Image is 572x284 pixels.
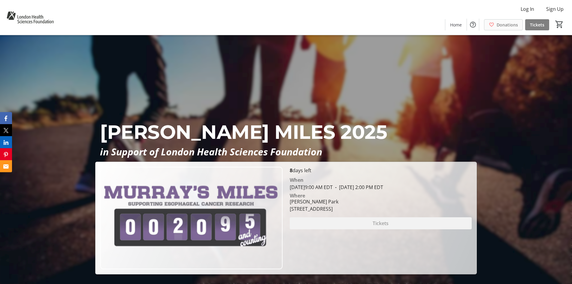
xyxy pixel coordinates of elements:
div: [STREET_ADDRESS] [290,205,338,212]
p: days left [290,167,472,174]
span: - [333,184,339,191]
span: 8 [290,167,292,174]
a: Tickets [525,19,549,30]
button: Help [467,19,479,31]
span: [DATE] 2:00 PM EDT [333,184,383,191]
span: Log In [521,5,534,13]
button: Cart [554,19,565,30]
button: Sign Up [541,4,568,14]
div: Where [290,193,305,198]
a: Donations [484,19,523,30]
span: [DATE] 9:00 AM EDT [290,184,333,191]
span: Donations [497,22,518,28]
button: Log In [516,4,539,14]
div: [PERSON_NAME] Park [290,198,338,205]
em: in Support of London Health Sciences Foundation [100,145,322,158]
span: Home [450,22,462,28]
img: Campaign CTA Media Photo [100,167,282,269]
p: [PERSON_NAME] MILES 2025 [100,118,472,146]
div: When [290,176,304,184]
a: Home [445,19,467,30]
img: London Health Sciences Foundation's Logo [4,2,57,32]
span: Tickets [530,22,544,28]
span: Sign Up [546,5,564,13]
